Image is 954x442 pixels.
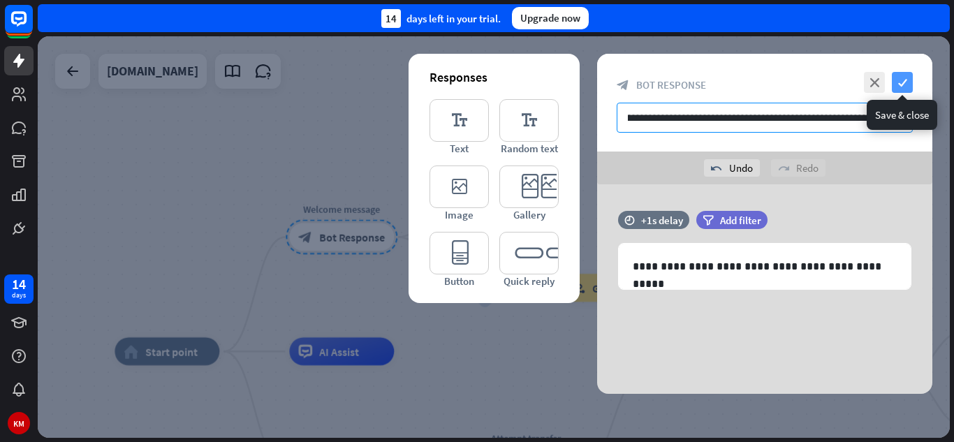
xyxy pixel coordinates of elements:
div: days [12,290,26,300]
span: Add filter [720,214,761,227]
div: +1s delay [641,214,683,227]
i: time [624,215,635,225]
button: Open LiveChat chat widget [11,6,53,47]
i: redo [778,163,789,174]
div: Undo [704,159,760,177]
span: Bot Response [636,78,706,91]
div: Redo [771,159,825,177]
div: 14 [12,278,26,290]
i: check [892,72,913,93]
i: filter [703,215,714,226]
div: 14 [381,9,401,28]
div: Upgrade now [512,7,589,29]
div: KM [8,412,30,434]
i: close [864,72,885,93]
i: undo [711,163,722,174]
i: block_bot_response [617,79,629,91]
a: 14 days [4,274,34,304]
div: days left in your trial. [381,9,501,28]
